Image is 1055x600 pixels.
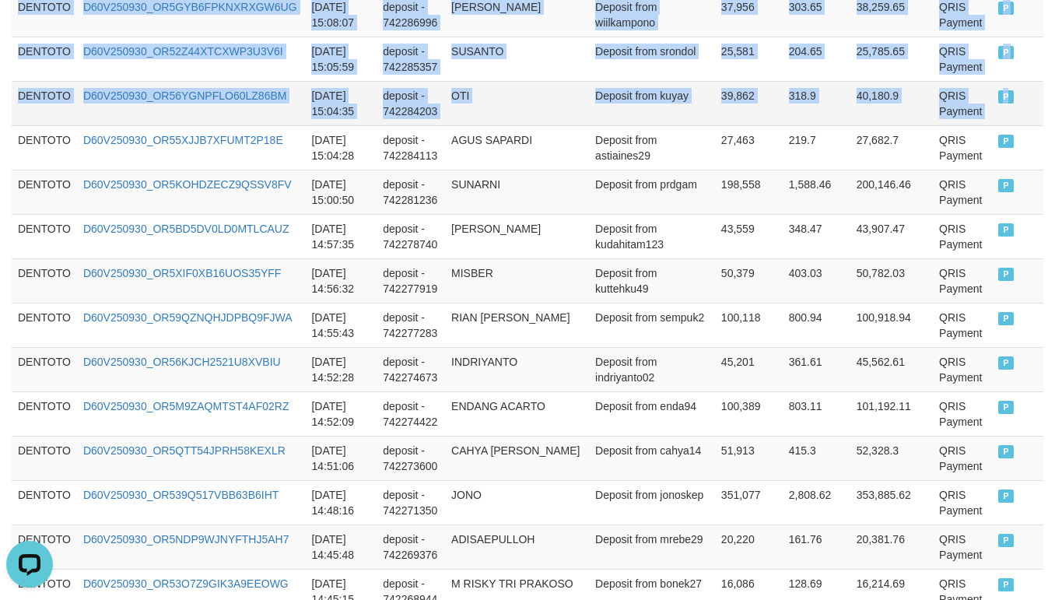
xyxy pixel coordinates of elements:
td: 100,118 [715,303,783,347]
td: CAHYA [PERSON_NAME] [445,436,589,480]
td: RIAN [PERSON_NAME] [445,303,589,347]
a: D60V250930_OR52Z44XTCXWP3U3V6I [83,45,283,58]
td: QRIS Payment [933,525,992,569]
td: deposit - 742285357 [377,37,445,81]
span: PAID [998,356,1014,370]
td: SUSANTO [445,37,589,81]
span: PAID [998,223,1014,237]
span: PAID [998,312,1014,325]
td: 27,682.7 [850,125,933,170]
a: D60V250930_OR5XIF0XB16UOS35YFF [83,267,281,279]
td: Deposit from srondol [589,37,715,81]
td: 20,220 [715,525,783,569]
td: DENTOTO [12,480,77,525]
td: [DATE] 14:51:06 [305,436,377,480]
a: D60V250930_OR56YGNPFLO60LZ86BM [83,89,286,102]
td: QRIS Payment [933,436,992,480]
td: [DATE] 14:56:32 [305,258,377,303]
td: ADISAEPULLOH [445,525,589,569]
td: 219.7 [783,125,850,170]
td: DENTOTO [12,170,77,214]
td: 361.61 [783,347,850,391]
span: PAID [998,179,1014,192]
td: ENDANG ACARTO [445,391,589,436]
td: Deposit from kuttehku49 [589,258,715,303]
td: [DATE] 14:52:28 [305,347,377,391]
td: 1,588.46 [783,170,850,214]
td: 415.3 [783,436,850,480]
td: DENTOTO [12,125,77,170]
td: AGUS SAPARDI [445,125,589,170]
span: PAID [998,46,1014,59]
a: D60V250930_OR56KJCH2521U8XVBIU [83,356,281,368]
td: DENTOTO [12,347,77,391]
td: 27,463 [715,125,783,170]
td: [DATE] 14:55:43 [305,303,377,347]
td: Deposit from kuyay [589,81,715,125]
td: DENTOTO [12,391,77,436]
td: deposit - 742284203 [377,81,445,125]
td: deposit - 742284113 [377,125,445,170]
td: [DATE] 14:57:35 [305,214,377,258]
td: DENTOTO [12,525,77,569]
td: [DATE] 15:04:28 [305,125,377,170]
td: [DATE] 15:04:35 [305,81,377,125]
span: PAID [998,90,1014,104]
td: QRIS Payment [933,347,992,391]
td: Deposit from indriyanto02 [589,347,715,391]
span: PAID [998,2,1014,15]
td: 403.03 [783,258,850,303]
td: QRIS Payment [933,214,992,258]
span: PAID [998,489,1014,503]
a: D60V250930_OR5KOHDZECZ9QSSV8FV [83,178,292,191]
td: 2,808.62 [783,480,850,525]
td: Deposit from mrebe29 [589,525,715,569]
td: 800.94 [783,303,850,347]
td: 50,782.03 [850,258,933,303]
td: 351,077 [715,480,783,525]
td: 161.76 [783,525,850,569]
td: [DATE] 15:00:50 [305,170,377,214]
td: Deposit from cahya14 [589,436,715,480]
td: deposit - 742278740 [377,214,445,258]
a: D60V250930_OR53O7Z9GIK3A9EEOWG [83,577,289,590]
td: QRIS Payment [933,81,992,125]
td: 20,381.76 [850,525,933,569]
span: PAID [998,401,1014,414]
td: QRIS Payment [933,258,992,303]
td: Deposit from enda94 [589,391,715,436]
td: deposit - 742274422 [377,391,445,436]
td: 39,862 [715,81,783,125]
span: PAID [998,445,1014,458]
td: [PERSON_NAME] [445,214,589,258]
td: Deposit from prdgam [589,170,715,214]
td: OTI [445,81,589,125]
td: DENTOTO [12,37,77,81]
td: deposit - 742273600 [377,436,445,480]
td: QRIS Payment [933,125,992,170]
td: Deposit from sempuk2 [589,303,715,347]
td: 43,907.47 [850,214,933,258]
td: Deposit from astiaines29 [589,125,715,170]
span: PAID [998,534,1014,547]
td: 353,885.62 [850,480,933,525]
td: [DATE] 15:05:59 [305,37,377,81]
td: deposit - 742281236 [377,170,445,214]
td: 51,913 [715,436,783,480]
td: QRIS Payment [933,303,992,347]
span: PAID [998,135,1014,148]
td: 45,562.61 [850,347,933,391]
a: D60V250930_OR59QZNQHJDPBQ9FJWA [83,311,293,324]
td: DENTOTO [12,436,77,480]
td: deposit - 742269376 [377,525,445,569]
td: deposit - 742277283 [377,303,445,347]
td: 43,559 [715,214,783,258]
td: 45,201 [715,347,783,391]
td: deposit - 742271350 [377,480,445,525]
td: [DATE] 14:48:16 [305,480,377,525]
td: 200,146.46 [850,170,933,214]
a: D60V250930_OR5M9ZAQMTST4AF02RZ [83,400,289,412]
td: [DATE] 14:52:09 [305,391,377,436]
td: deposit - 742277919 [377,258,445,303]
td: QRIS Payment [933,480,992,525]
